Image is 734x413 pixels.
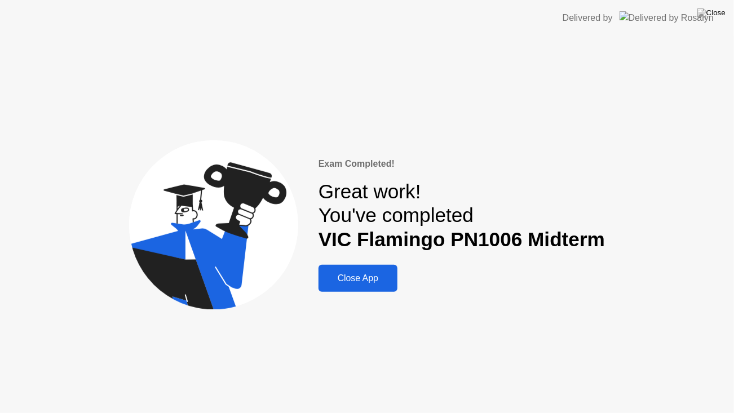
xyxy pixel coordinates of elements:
b: VIC Flamingo PN1006 Midterm [319,228,605,250]
img: Delivered by Rosalyn [620,11,714,24]
div: Close App [322,273,394,283]
button: Close App [319,265,397,292]
div: Exam Completed! [319,157,605,171]
div: Great work! You've completed [319,180,605,251]
img: Close [697,8,726,17]
div: Delivered by [563,11,613,25]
